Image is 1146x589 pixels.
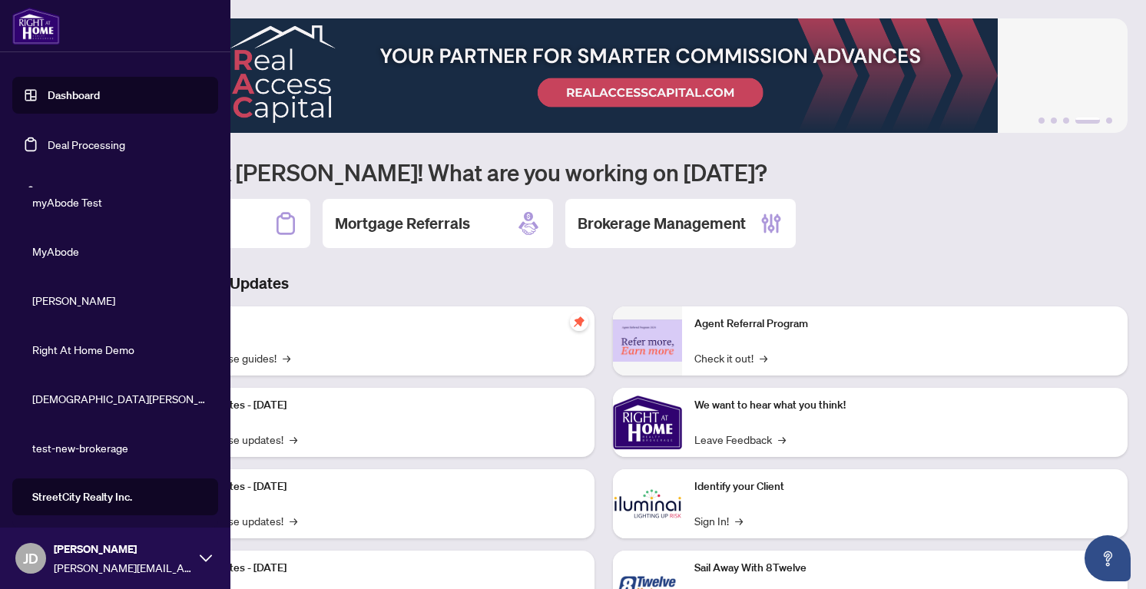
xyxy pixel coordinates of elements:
p: Sail Away With 8Twelve [694,560,1115,577]
p: Agent Referral Program [694,316,1115,333]
a: Mortgage Referrals [48,187,140,200]
h2: Brokerage Management [578,213,746,234]
button: 4 [1075,117,1100,124]
a: Deal Processing [48,137,125,151]
button: Open asap [1085,535,1131,581]
span: MyAbode [32,243,207,260]
h1: Welcome back [PERSON_NAME]! What are you working on [DATE]? [80,157,1128,187]
button: 3 [1063,117,1069,124]
p: Platform Updates - [DATE] [161,560,582,577]
h3: Brokerage & Industry Updates [80,273,1128,294]
span: Right At Home Demo [32,341,207,358]
p: Platform Updates - [DATE] [161,478,582,495]
img: Agent Referral Program [613,319,682,362]
span: myAbode Test [32,194,207,210]
span: [PERSON_NAME][EMAIL_ADDRESS][PERSON_NAME][DOMAIN_NAME] [54,559,192,576]
span: [PERSON_NAME] [54,541,192,558]
a: Leave Feedback→ [694,431,786,448]
p: We want to hear what you think! [694,397,1115,414]
img: Identify your Client [613,469,682,538]
img: We want to hear what you think! [613,388,682,457]
p: Identify your Client [694,478,1115,495]
img: Slide 3 [80,18,1128,133]
a: Sign In!→ [694,512,743,529]
span: JD [23,548,38,569]
span: pushpin [570,313,588,331]
span: StreetCity Realty Inc. [32,488,207,505]
span: [DEMOGRAPHIC_DATA][PERSON_NAME] Realty [32,390,207,407]
p: Self-Help [161,316,582,333]
h2: Mortgage Referrals [335,213,470,234]
span: → [283,349,290,366]
button: 5 [1106,117,1112,124]
img: logo [12,8,60,45]
span: → [290,431,297,448]
button: 2 [1051,117,1057,124]
span: → [760,349,767,366]
a: Check it out!→ [694,349,767,366]
span: → [290,512,297,529]
span: → [778,431,786,448]
span: → [735,512,743,529]
span: test-new-brokerage [32,439,207,456]
a: Dashboard [48,88,100,102]
span: [PERSON_NAME] [32,292,207,309]
p: Platform Updates - [DATE] [161,397,582,414]
button: 1 [1038,117,1045,124]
